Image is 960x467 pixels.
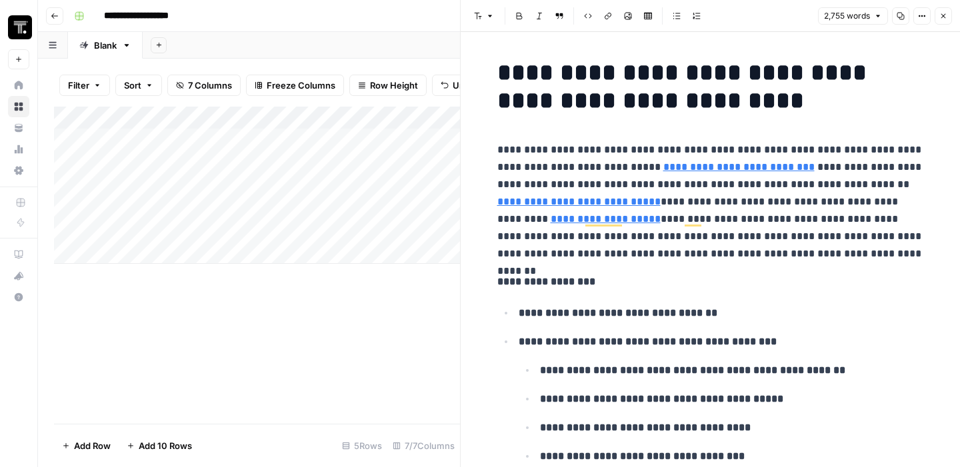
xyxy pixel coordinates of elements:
[818,7,888,25] button: 2,755 words
[824,10,870,22] span: 2,755 words
[68,32,143,59] a: Blank
[432,75,484,96] button: Undo
[74,439,111,452] span: Add Row
[59,75,110,96] button: Filter
[246,75,344,96] button: Freeze Columns
[8,15,32,39] img: Thoughtspot Logo
[370,79,418,92] span: Row Height
[8,265,29,286] button: What's new?
[387,435,460,456] div: 7/7 Columns
[167,75,241,96] button: 7 Columns
[8,244,29,265] a: AirOps Academy
[453,79,475,92] span: Undo
[8,75,29,96] a: Home
[94,39,117,52] div: Blank
[8,117,29,139] a: Your Data
[68,79,89,92] span: Filter
[337,435,387,456] div: 5 Rows
[8,286,29,308] button: Help + Support
[115,75,162,96] button: Sort
[8,11,29,44] button: Workspace: Thoughtspot
[124,79,141,92] span: Sort
[139,439,192,452] span: Add 10 Rows
[9,266,29,286] div: What's new?
[188,79,232,92] span: 7 Columns
[54,435,119,456] button: Add Row
[267,79,335,92] span: Freeze Columns
[119,435,200,456] button: Add 10 Rows
[349,75,427,96] button: Row Height
[8,139,29,160] a: Usage
[8,96,29,117] a: Browse
[8,160,29,181] a: Settings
